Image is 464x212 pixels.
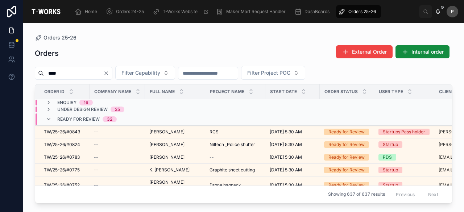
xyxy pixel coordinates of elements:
[210,182,261,188] a: Drone bagpack
[270,154,302,160] span: [DATE] 5:30 AM
[94,154,141,160] a: --
[94,89,131,95] span: Company Name
[94,129,98,135] span: --
[352,48,387,55] span: External Order
[29,6,63,17] img: App logo
[328,182,365,188] div: Ready for Review
[35,48,59,58] h1: Orders
[115,66,175,80] button: Select Button
[304,9,330,14] span: DashBoards
[210,154,261,160] a: --
[210,129,219,135] span: RCS
[149,167,190,173] span: K. [PERSON_NAME]
[324,154,370,161] a: Ready for Review
[149,142,201,147] a: [PERSON_NAME]
[378,141,430,148] a: Startup
[44,142,80,147] span: TW/25-26/#0824
[57,107,108,112] span: Under Design Review
[324,167,370,173] a: Ready for Review
[348,9,376,14] span: Orders 25-26
[270,167,302,173] span: [DATE] 5:30 AM
[270,142,315,147] a: [DATE] 5:30 AM
[149,179,201,191] a: [PERSON_NAME] [PERSON_NAME]
[336,5,381,18] a: Orders 25-26
[210,142,255,147] span: Niltech _Police shutter
[44,167,80,173] span: TW/25-26/#0775
[210,167,261,173] a: Graphite sheet cutting
[210,129,261,135] a: RCS
[328,129,365,135] div: Ready for Review
[210,142,261,147] a: Niltech _Police shutter
[121,69,160,76] span: Filter Capability
[44,154,85,160] a: TW/25-26/#0783
[247,69,290,76] span: Filter Project POC
[210,182,241,188] span: Drone bagpack
[379,89,403,95] span: User Type
[210,154,214,160] span: --
[383,154,392,161] div: PDS
[44,182,85,188] a: TW/25-26/#0752
[328,167,365,173] div: Ready for Review
[324,129,370,135] a: Ready for Review
[103,70,112,76] button: Clear
[270,129,302,135] span: [DATE] 5:30 AM
[94,129,141,135] a: --
[116,9,144,14] span: Orders 24-25
[241,66,305,80] button: Select Button
[115,107,120,112] div: 25
[44,142,85,147] a: TW/25-26/#0824
[270,182,302,188] span: [DATE] 5:30 AM
[226,9,286,14] span: Maker Mart Request Handler
[395,45,449,58] button: Internal order
[150,5,212,18] a: T-Works Website
[383,129,425,135] div: Startups Pass holder
[149,129,185,135] span: [PERSON_NAME]
[35,34,76,41] a: Orders 25-26
[94,167,98,173] span: --
[270,154,315,160] a: [DATE] 5:30 AM
[104,5,149,18] a: Orders 24-25
[328,141,365,148] div: Ready for Review
[94,142,98,147] span: --
[210,89,244,95] span: Project Name
[378,182,430,188] a: Startup
[149,154,201,160] a: [PERSON_NAME]
[270,89,297,95] span: Start Date
[69,4,419,20] div: scrollable content
[94,182,141,188] a: --
[210,167,255,173] span: Graphite sheet cutting
[383,141,398,148] div: Startup
[270,142,302,147] span: [DATE] 5:30 AM
[149,167,201,173] a: K. [PERSON_NAME]
[292,5,335,18] a: DashBoards
[378,129,430,135] a: Startups Pass holder
[84,100,88,105] div: 16
[270,182,315,188] a: [DATE] 5:30 AM
[328,192,385,198] span: Showing 637 of 637 results
[324,89,358,95] span: Order Status
[378,154,430,161] a: PDS
[451,9,454,14] span: P
[43,34,76,41] span: Orders 25-26
[72,5,102,18] a: Home
[57,100,76,105] span: Enquiry
[378,167,430,173] a: Startup
[270,129,315,135] a: [DATE] 5:30 AM
[336,45,393,58] button: External Order
[94,154,98,160] span: --
[383,182,398,188] div: Startup
[214,5,291,18] a: Maker Mart Request Handler
[44,182,80,188] span: TW/25-26/#0752
[44,154,80,160] span: TW/25-26/#0783
[149,154,185,160] span: [PERSON_NAME]
[94,182,98,188] span: --
[383,167,398,173] div: Startup
[107,116,112,122] div: 32
[44,129,85,135] a: TW/25-26/#0843
[149,129,201,135] a: [PERSON_NAME]
[44,167,85,173] a: TW/25-26/#0775
[163,9,198,14] span: T-Works Website
[94,142,141,147] a: --
[150,89,175,95] span: Full Name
